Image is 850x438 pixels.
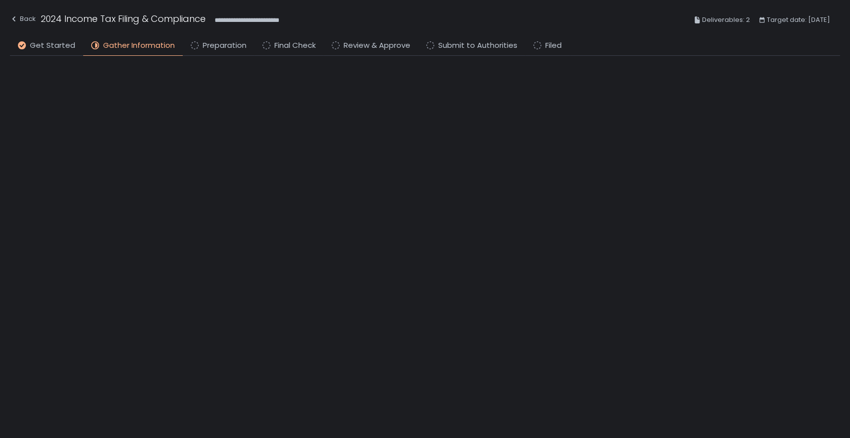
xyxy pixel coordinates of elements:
button: Back [10,12,36,28]
span: Review & Approve [344,40,410,51]
span: Final Check [274,40,316,51]
div: Back [10,13,36,25]
span: Filed [545,40,562,51]
h1: 2024 Income Tax Filing & Compliance [41,12,206,25]
span: Submit to Authorities [438,40,517,51]
span: Get Started [30,40,75,51]
span: Gather Information [103,40,175,51]
span: Preparation [203,40,246,51]
span: Target date: [DATE] [767,14,830,26]
span: Deliverables: 2 [702,14,750,26]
